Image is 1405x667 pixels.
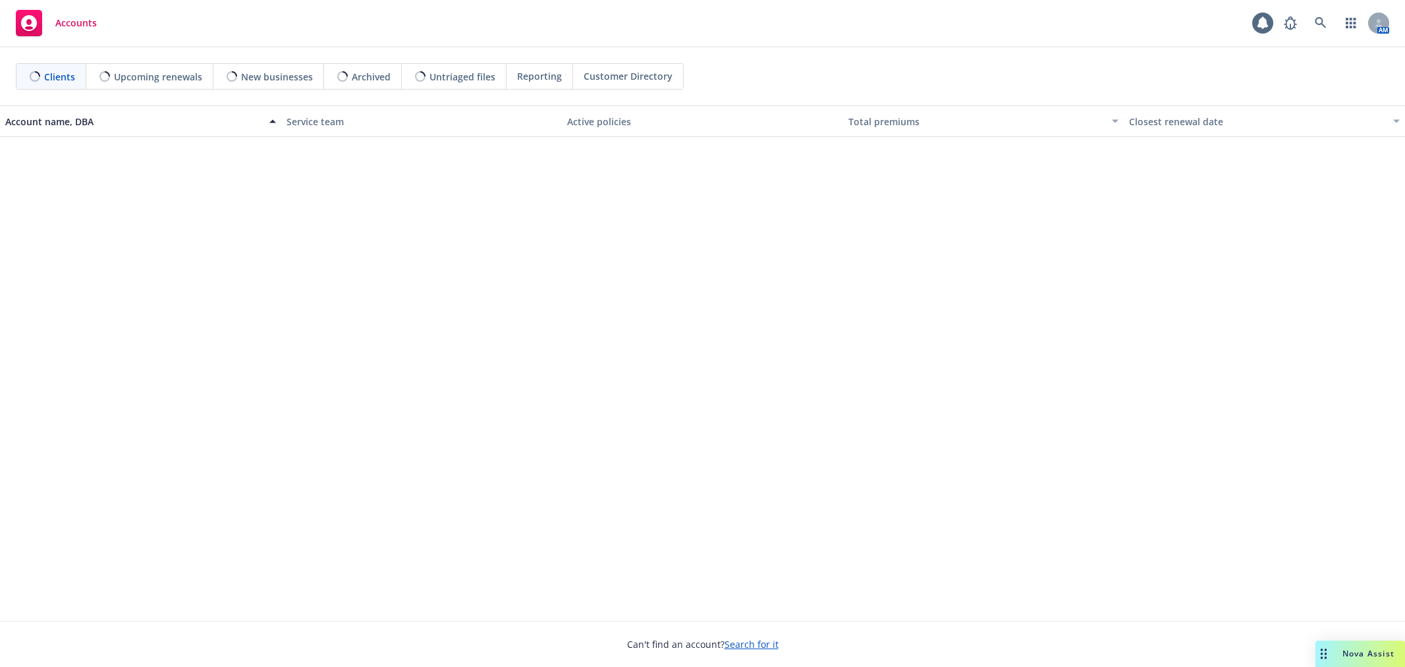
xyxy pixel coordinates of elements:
span: Clients [44,70,75,84]
div: Account name, DBA [5,115,262,129]
button: Closest renewal date [1124,105,1405,137]
span: Archived [352,70,391,84]
button: Active policies [562,105,843,137]
button: Nova Assist [1315,641,1405,667]
span: Accounts [55,18,97,28]
span: Reporting [517,69,562,83]
a: Report a Bug [1277,10,1304,36]
button: Total premiums [843,105,1124,137]
a: Search [1308,10,1334,36]
span: Can't find an account? [627,637,779,651]
span: New businesses [241,70,313,84]
div: Service team [287,115,557,129]
div: Total premiums [848,115,1105,129]
span: Upcoming renewals [114,70,202,84]
span: Customer Directory [584,69,673,83]
div: Closest renewal date [1129,115,1385,129]
button: Service team [281,105,563,137]
span: Nova Assist [1342,648,1394,659]
a: Search for it [725,638,779,651]
span: Untriaged files [429,70,495,84]
div: Drag to move [1315,641,1332,667]
div: Active policies [567,115,838,129]
a: Accounts [11,5,102,42]
a: Switch app [1338,10,1364,36]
